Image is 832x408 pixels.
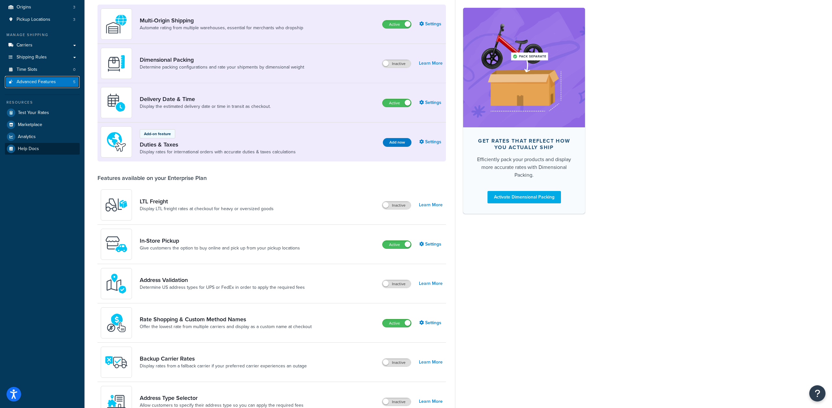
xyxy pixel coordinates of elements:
div: Features available on your Enterprise Plan [97,174,207,182]
img: icon-duo-feat-rate-shopping-ecdd8bed.png [105,312,128,334]
p: Add-on feature [144,131,171,137]
div: Manage Shipping [5,32,80,38]
a: Help Docs [5,143,80,155]
a: Settings [419,318,443,327]
span: Carriers [17,43,32,48]
span: 3 [73,5,75,10]
span: Marketplace [18,122,42,128]
a: Settings [419,19,443,29]
a: Analytics [5,131,80,143]
a: Activate Dimensional Packing [487,191,561,203]
a: Delivery Date & Time [140,96,271,103]
img: DTVBYsAAAAAASUVORK5CYII= [105,52,128,75]
a: Time Slots0 [5,64,80,76]
span: Time Slots [17,67,37,72]
a: Settings [419,98,443,107]
a: Automate rating from multiple warehouses, essential for merchants who dropship [140,25,303,31]
label: Active [383,99,411,107]
label: Active [383,319,411,327]
a: Origins3 [5,1,80,13]
a: Display rates from a fallback carrier if your preferred carrier experiences an outage [140,363,307,369]
a: Learn More [419,59,443,68]
a: Address Type Selector [140,394,304,402]
span: Origins [17,5,31,10]
a: Marketplace [5,119,80,131]
img: gfkeb5ejjkALwAAAABJRU5ErkJggg== [105,91,128,114]
img: y79ZsPf0fXUFUhFXDzUgf+ktZg5F2+ohG75+v3d2s1D9TjoU8PiyCIluIjV41seZevKCRuEjTPPOKHJsQcmKCXGdfprl3L4q7... [105,194,128,216]
img: icon-duo-feat-backup-carrier-4420b188.png [105,351,128,374]
a: Offer the lowest rate from multiple carriers and display as a custom name at checkout [140,324,312,330]
label: Active [383,20,411,28]
a: Settings [419,240,443,249]
div: Efficiently pack your products and display more accurate rates with Dimensional Packing. [474,156,575,179]
a: Add now [383,138,411,147]
label: Inactive [382,359,411,366]
img: feature-image-dim-d40ad3071a2b3c8e08177464837368e35600d3c5e73b18a22c1e4bb210dc32ac.png [473,18,575,118]
a: Give customers the option to buy online and pick up from your pickup locations [140,245,300,251]
a: Learn More [419,279,443,288]
img: kIG8fy0lQAAAABJRU5ErkJggg== [105,272,128,295]
a: Backup Carrier Rates [140,355,307,362]
a: Test Your Rates [5,107,80,119]
span: Analytics [18,134,36,140]
img: icon-duo-feat-landed-cost-7136b061.png [105,131,128,153]
label: Inactive [382,280,411,288]
span: 5 [73,79,75,85]
a: Advanced Features5 [5,76,80,88]
a: Rate Shopping & Custom Method Names [140,316,312,323]
a: Carriers [5,39,80,51]
a: Address Validation [140,276,305,284]
span: 0 [73,67,75,72]
span: Advanced Features [17,79,56,85]
div: Get rates that reflect how you actually ship [474,138,575,151]
div: Resources [5,100,80,105]
a: Display LTL freight rates at checkout for heavy or oversized goods [140,206,274,212]
label: Inactive [382,60,411,68]
li: Origins [5,1,80,13]
label: Inactive [382,201,411,209]
a: Shipping Rules [5,51,80,63]
a: In-Store Pickup [140,237,300,244]
button: Open Resource Center [809,385,825,402]
li: Advanced Features [5,76,80,88]
a: Determine packing configurations and rate your shipments by dimensional weight [140,64,304,70]
span: Test Your Rates [18,110,49,116]
a: Settings [419,137,443,147]
a: Dimensional Packing [140,56,304,63]
img: wfgcfpwTIucLEAAAAASUVORK5CYII= [105,233,128,256]
a: LTL Freight [140,198,274,205]
a: Multi-Origin Shipping [140,17,303,24]
span: Pickup Locations [17,17,50,22]
li: Time Slots [5,64,80,76]
a: Learn More [419,358,443,367]
span: 3 [73,17,75,22]
a: Determine US address types for UPS or FedEx in order to apply the required fees [140,284,305,291]
img: WatD5o0RtDAAAAAElFTkSuQmCC [105,13,128,35]
label: Active [383,241,411,249]
a: Learn More [419,397,443,406]
a: Learn More [419,200,443,210]
a: Duties & Taxes [140,141,296,148]
label: Inactive [382,398,411,406]
span: Shipping Rules [17,55,47,60]
a: Display the estimated delivery date or time in transit as checkout. [140,103,271,110]
span: Help Docs [18,146,39,152]
a: Pickup Locations3 [5,14,80,26]
li: Pickup Locations [5,14,80,26]
a: Display rates for international orders with accurate duties & taxes calculations [140,149,296,155]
